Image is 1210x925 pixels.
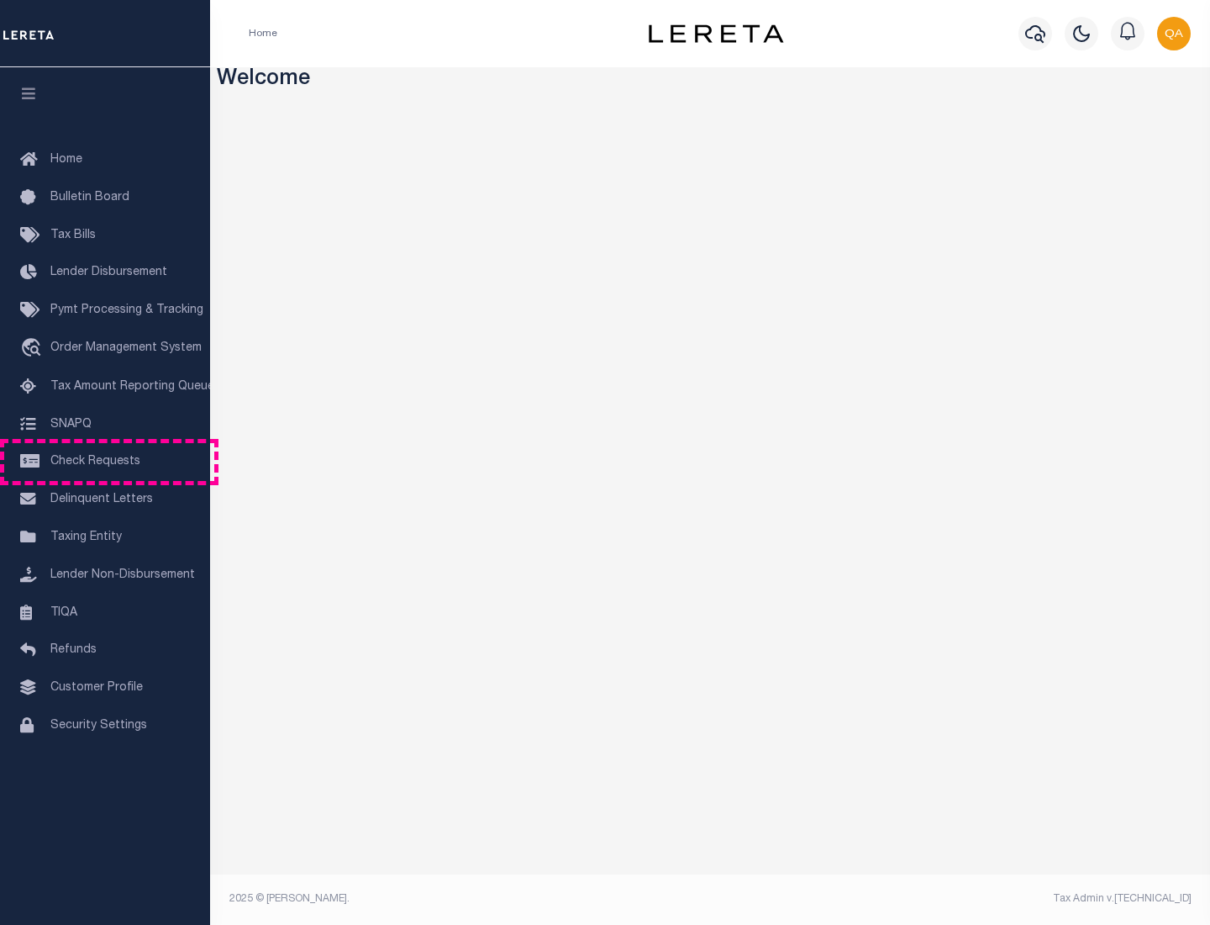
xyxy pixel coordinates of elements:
[50,606,77,618] span: TIQA
[1157,17,1191,50] img: svg+xml;base64,PHN2ZyB4bWxucz0iaHR0cDovL3d3dy53My5vcmcvMjAwMC9zdmciIHBvaW50ZXItZXZlbnRzPSJub25lIi...
[50,154,82,166] span: Home
[50,494,153,505] span: Delinquent Letters
[50,192,129,203] span: Bulletin Board
[50,720,147,732] span: Security Settings
[50,304,203,316] span: Pymt Processing & Tracking
[217,67,1204,93] h3: Welcome
[20,338,47,360] i: travel_explore
[50,682,143,694] span: Customer Profile
[649,24,783,43] img: logo-dark.svg
[723,891,1192,906] div: Tax Admin v.[TECHNICAL_ID]
[50,381,214,393] span: Tax Amount Reporting Queue
[50,230,96,241] span: Tax Bills
[217,891,711,906] div: 2025 © [PERSON_NAME].
[50,531,122,543] span: Taxing Entity
[50,342,202,354] span: Order Management System
[50,267,167,278] span: Lender Disbursement
[50,569,195,581] span: Lender Non-Disbursement
[50,418,92,430] span: SNAPQ
[50,456,140,468] span: Check Requests
[50,644,97,656] span: Refunds
[249,26,277,41] li: Home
